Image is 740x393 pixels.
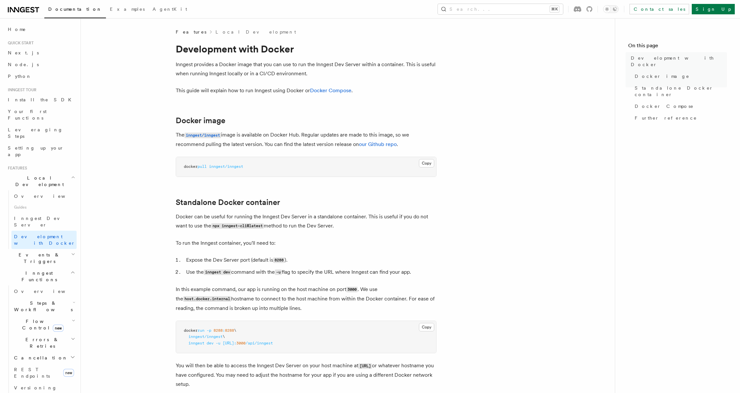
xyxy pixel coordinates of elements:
a: REST Endpointsnew [11,364,77,382]
span: Your first Functions [8,109,47,121]
span: -u [216,341,220,345]
button: Copy [419,159,434,167]
a: Leveraging Steps [5,124,77,142]
span: : [223,328,225,333]
a: Development with Docker [11,231,77,249]
a: Docker image [632,70,727,82]
code: npx inngest-cli@latest [211,223,264,229]
p: In this example command, our app is running on the host machine on port . We use the hostname to ... [176,285,437,313]
span: REST Endpoints [14,367,50,379]
span: 8288 [214,328,223,333]
code: 3000 [346,287,358,292]
a: Overview [11,285,77,297]
span: 3000 [236,341,245,345]
span: Docker image [635,73,689,80]
span: Inngest Dev Server [14,216,70,227]
a: Docker Compose [632,100,727,112]
button: Search...⌘K [438,4,563,14]
span: -p [207,328,211,333]
a: Your first Functions [5,106,77,124]
a: Further reference [632,112,727,124]
span: Steps & Workflows [11,300,73,313]
span: Versioning [14,385,57,390]
p: Inngest provides a Docker image that you can use to run the Inngest Dev Server within a container... [176,60,437,78]
span: Documentation [48,7,102,12]
button: Inngest Functions [5,267,77,285]
code: -u [275,269,282,275]
span: 8288 [225,328,234,333]
span: Examples [110,7,145,12]
p: This guide will explain how to run Inngest using Docker or . [176,86,437,95]
a: Development with Docker [628,52,727,70]
a: Node.js [5,59,77,70]
span: Home [8,26,26,33]
code: 8288 [273,257,285,263]
h1: Development with Docker [176,43,437,55]
span: docker [184,328,198,333]
code: inngest dev [204,269,231,275]
span: Node.js [8,62,39,67]
span: Flow Control [11,318,72,331]
button: Cancellation [11,352,77,364]
p: To run the Inngest container, you'll need to: [176,239,437,248]
span: run [198,328,204,333]
a: Sign Up [692,4,735,14]
span: Inngest tour [5,87,37,93]
span: Features [176,29,206,35]
span: Inngest Functions [5,270,70,283]
button: Errors & Retries [11,334,77,352]
a: Install the SDK [5,94,77,106]
span: [URL]: [223,341,236,345]
p: Docker can be useful for running the Inngest Dev Server in a standalone container. This is useful... [176,212,437,231]
span: new [53,325,64,332]
span: Install the SDK [8,97,75,102]
a: Standalone Docker container [176,198,280,207]
span: Guides [11,202,77,212]
button: Flow Controlnew [11,315,77,334]
span: dev [207,341,214,345]
button: Local Development [5,172,77,190]
a: Home [5,23,77,35]
a: Standalone Docker container [632,82,727,100]
a: our Github repo [359,141,397,147]
kbd: ⌘K [550,6,559,12]
h4: On this page [628,42,727,52]
div: Local Development [5,190,77,249]
a: Docker Compose [310,87,351,94]
span: \ [234,328,236,333]
a: Docker image [176,116,225,125]
a: Python [5,70,77,82]
a: Inngest Dev Server [11,212,77,231]
a: AgentKit [149,2,191,18]
span: Overview [14,194,81,199]
span: Python [8,74,32,79]
span: Events & Triggers [5,252,71,265]
span: Local Development [5,175,71,188]
span: Errors & Retries [11,336,71,349]
button: Copy [419,323,434,331]
p: You will then be able to access the Inngest Dev Server on your host machine at or whatever hostna... [176,361,437,389]
button: Events & Triggers [5,249,77,267]
span: Standalone Docker container [635,85,727,98]
li: Expose the Dev Server port (default is ). [184,255,437,265]
a: Next.js [5,47,77,59]
a: inngest/inngest [185,132,221,138]
span: \ [223,334,225,339]
span: AgentKit [153,7,187,12]
span: Overview [14,289,81,294]
span: inngest [188,341,204,345]
span: new [63,369,74,377]
a: Contact sales [629,4,689,14]
button: Toggle dark mode [603,5,619,13]
code: [URL] [358,363,372,369]
span: Development with Docker [631,55,727,68]
a: Overview [11,190,77,202]
p: The image is available on Docker Hub. Regular updates are made to this image, so we recommend pul... [176,130,437,149]
span: Further reference [635,115,697,121]
span: /api/inngest [245,341,273,345]
span: Docker Compose [635,103,694,109]
span: Next.js [8,50,39,55]
span: Setting up your app [8,145,64,157]
span: inngest/inngest [188,334,223,339]
span: Features [5,166,27,171]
